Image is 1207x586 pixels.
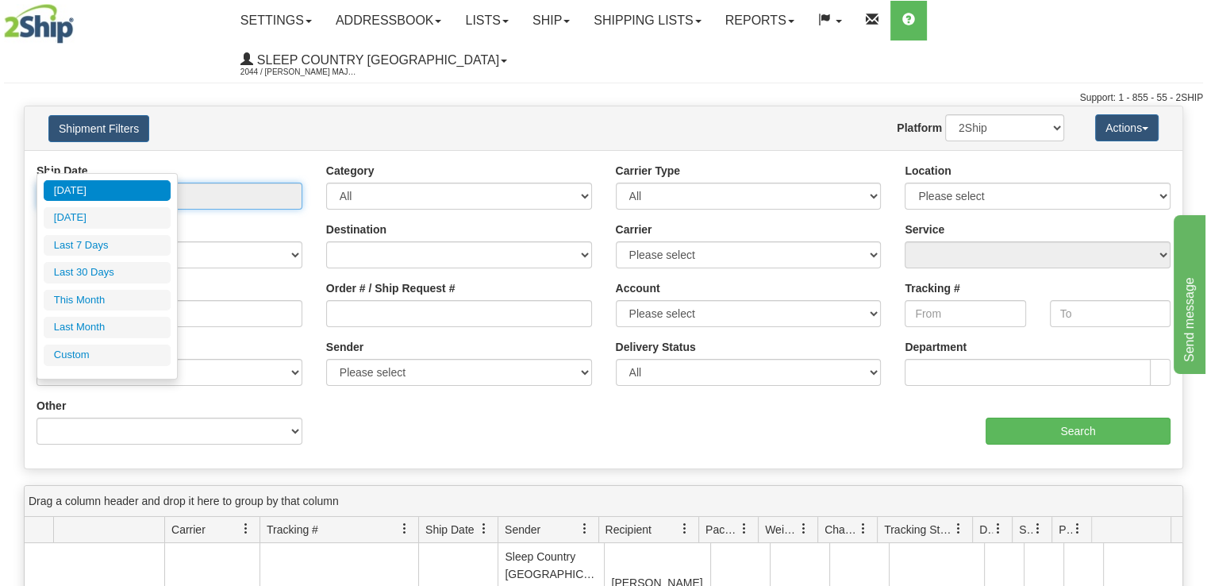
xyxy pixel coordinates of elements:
button: Shipment Filters [48,115,149,142]
li: Last Month [44,317,171,338]
input: From [905,300,1025,327]
a: Lists [453,1,520,40]
span: Delivery Status [979,522,993,538]
li: [DATE] [44,180,171,202]
a: Shipment Issues filter column settings [1024,515,1051,542]
label: Ship Date [37,163,88,179]
label: Service [905,222,944,237]
label: Other [37,398,66,414]
li: Custom [44,345,171,366]
span: Tracking # [267,522,318,538]
span: Sender [505,522,540,538]
a: Tracking # filter column settings [391,515,418,542]
label: Carrier Type [616,163,680,179]
a: Shipping lists [582,1,713,40]
span: Recipient [605,522,652,538]
a: Delivery Status filter column settings [985,515,1012,542]
li: This Month [44,290,171,311]
label: Account [616,280,660,296]
a: Tracking Status filter column settings [945,515,972,542]
a: Charge filter column settings [850,515,877,542]
span: Packages [705,522,739,538]
a: Weight filter column settings [790,515,817,542]
li: Last 30 Days [44,262,171,283]
a: Sender filter column settings [571,515,598,542]
label: Order # / Ship Request # [326,280,456,296]
div: grid grouping header [25,486,1182,517]
span: Sleep Country [GEOGRAPHIC_DATA] [253,53,499,67]
a: Ship Date filter column settings [471,515,498,542]
div: Support: 1 - 855 - 55 - 2SHIP [4,91,1203,105]
img: logo2044.jpg [4,4,74,44]
div: Send message [12,10,147,29]
span: Carrier [171,522,206,538]
label: Location [905,163,951,179]
label: Category [326,163,375,179]
li: Last 7 Days [44,235,171,256]
label: Delivery Status [616,339,696,355]
label: Platform [897,120,942,136]
label: Destination [326,222,386,237]
iframe: chat widget [1170,212,1205,374]
a: Settings [229,1,324,40]
label: Sender [326,339,363,355]
li: [DATE] [44,207,171,229]
label: Carrier [616,222,652,237]
span: Pickup Status [1059,522,1072,538]
input: Search [986,418,1170,445]
a: Recipient filter column settings [671,515,698,542]
a: Carrier filter column settings [233,515,259,542]
a: Reports [713,1,806,40]
span: Tracking Status [884,522,953,538]
span: Shipment Issues [1019,522,1032,538]
span: Ship Date [425,522,474,538]
a: Ship [521,1,582,40]
span: Charge [825,522,858,538]
label: Tracking # [905,280,959,296]
a: Pickup Status filter column settings [1064,515,1091,542]
input: To [1050,300,1170,327]
a: Packages filter column settings [731,515,758,542]
span: Weight [765,522,798,538]
button: Actions [1095,114,1159,141]
a: Sleep Country [GEOGRAPHIC_DATA] 2044 / [PERSON_NAME] Major [PERSON_NAME] [229,40,519,80]
a: Addressbook [324,1,454,40]
label: Department [905,339,967,355]
span: 2044 / [PERSON_NAME] Major [PERSON_NAME] [240,64,359,80]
